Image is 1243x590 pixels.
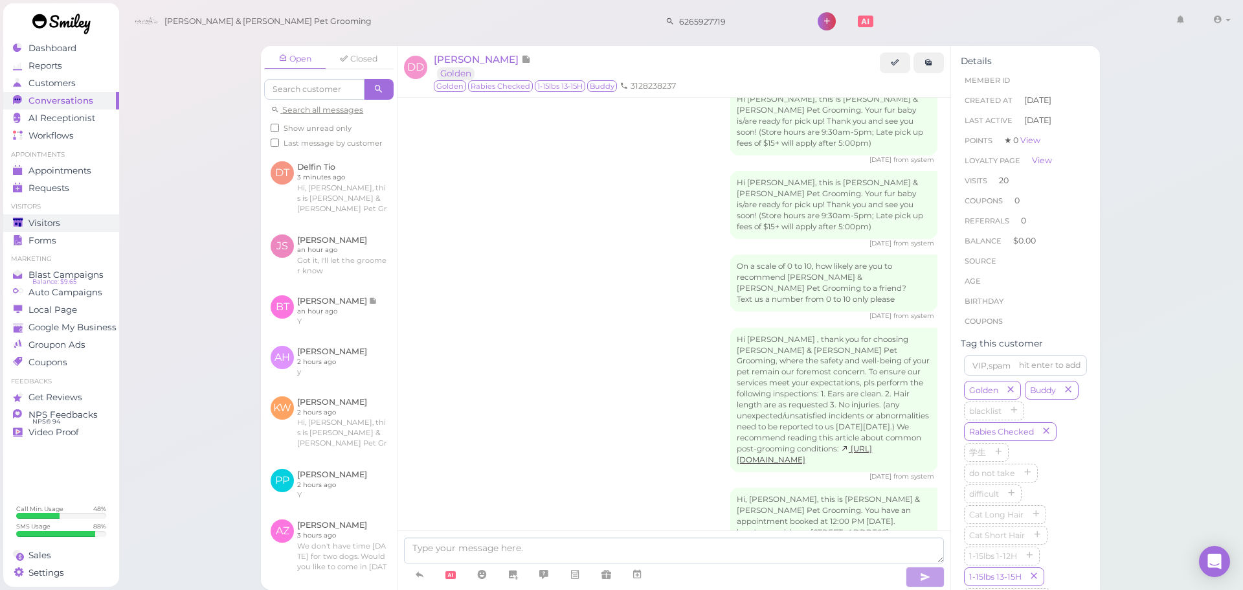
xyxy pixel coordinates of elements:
[965,256,996,266] span: Source
[16,505,63,513] div: Call Min. Usage
[28,218,60,229] span: Visitors
[28,550,51,561] span: Sales
[961,210,1090,231] li: 0
[28,427,79,438] span: Video Proof
[869,155,893,164] span: 08/13/2025 04:14pm
[1020,135,1040,145] a: View
[284,124,352,133] span: Show unread only
[28,357,67,368] span: Coupons
[3,127,119,144] a: Workflows
[3,284,119,301] a: Auto Campaigns
[1027,385,1058,395] span: Buddy
[271,105,363,115] a: Search all messages
[1024,115,1051,126] span: [DATE]
[264,49,326,69] a: Open
[32,277,76,287] span: Balance: $9.65
[3,319,119,336] a: Google My Business
[434,53,521,65] span: [PERSON_NAME]
[28,567,64,578] span: Settings
[967,572,1024,582] span: 1-15lbs 13-15H
[730,488,937,589] div: Hi, [PERSON_NAME], this is [PERSON_NAME] & [PERSON_NAME] Pet Grooming. You have an appointment bo...
[32,416,60,427] span: NPS® 94
[3,336,119,354] a: Groupon Ads
[965,317,1003,326] span: Coupons
[521,53,531,65] span: Note
[961,190,1090,211] li: 0
[3,354,119,371] a: Coupons
[587,80,617,92] span: Buddy
[967,385,1001,395] span: Golden
[1019,359,1081,371] div: hit enter to add
[28,183,69,194] span: Requests
[893,155,934,164] span: from system
[3,40,119,57] a: Dashboard
[869,312,893,320] span: 08/13/2025 04:30pm
[965,196,1003,205] span: Coupons
[1013,236,1036,245] span: $0.00
[28,339,85,350] span: Groupon Ads
[328,49,390,69] a: Closed
[967,489,1002,499] span: difficult
[1004,135,1040,145] span: ★ 0
[961,170,1090,191] li: 20
[28,287,102,298] span: Auto Campaigns
[965,236,1003,245] span: Balance
[28,113,95,124] span: AI Receptionist
[967,448,989,457] span: 学生
[617,80,679,92] li: 3128238237
[271,124,279,132] input: Show unread only
[28,235,56,246] span: Forms
[1032,155,1052,165] a: View
[967,530,1027,540] span: Cat Short Hair
[893,239,934,247] span: from system
[28,43,76,54] span: Dashboard
[3,232,119,249] a: Forms
[675,11,800,32] input: Search customer
[967,510,1026,519] span: Cat Long Hair
[893,472,934,481] span: from system
[967,468,1018,478] span: do not take
[3,92,119,109] a: Conversations
[965,277,981,286] span: age
[468,80,533,92] span: Rabies Checked
[16,522,50,530] div: SMS Usage
[28,269,104,280] span: Blast Campaigns
[3,266,119,284] a: Blast Campaigns Balance: $9.65
[434,53,531,79] a: [PERSON_NAME] Golden
[965,116,1013,125] span: Last Active
[869,472,893,481] span: 08/13/2025 05:20pm
[965,216,1009,225] span: Referrals
[967,551,1020,561] span: 1-15lbs 1-12H
[164,3,372,40] span: [PERSON_NAME] & [PERSON_NAME] Pet Grooming
[893,312,934,320] span: from system
[3,57,119,74] a: Reports
[730,171,937,239] div: Hi [PERSON_NAME], this is [PERSON_NAME] & [PERSON_NAME] Pet Grooming. Your fur baby is/are ready ...
[271,139,279,147] input: Last message by customer
[964,355,1087,376] input: VIP,spam
[3,255,119,264] li: Marketing
[3,74,119,92] a: Customers
[869,239,893,247] span: 08/13/2025 04:14pm
[3,202,119,211] li: Visitors
[28,304,77,315] span: Local Page
[93,505,106,513] div: 48 %
[3,389,119,406] a: Get Reviews
[961,56,1090,67] div: Details
[437,67,475,80] a: Golden
[28,60,62,71] span: Reports
[1199,546,1230,577] div: Open Intercom Messenger
[967,406,1004,416] span: blacklist
[28,165,91,176] span: Appointments
[961,338,1090,349] div: Tag this customer
[434,80,466,92] span: Golden
[3,564,119,582] a: Settings
[3,547,119,564] a: Sales
[28,130,74,141] span: Workflows
[28,95,93,106] span: Conversations
[28,409,98,420] span: NPS Feedbacks
[965,76,1010,85] span: Member ID
[3,424,119,441] a: Video Proof
[264,79,364,100] input: Search customer
[28,322,117,333] span: Google My Business
[3,301,119,319] a: Local Page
